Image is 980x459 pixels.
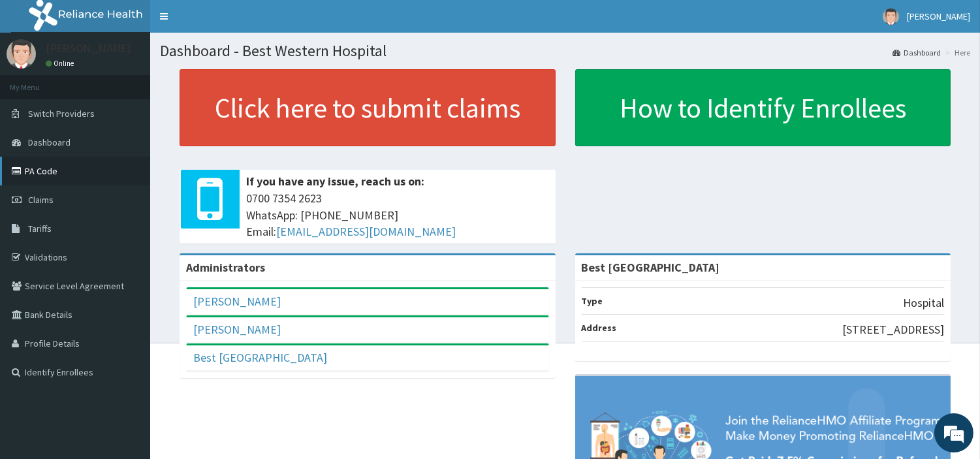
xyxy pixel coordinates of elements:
a: Online [46,59,77,68]
span: 0700 7354 2623 WhatsApp: [PHONE_NUMBER] Email: [246,190,549,240]
p: Hospital [903,294,944,311]
li: Here [942,47,970,58]
span: [PERSON_NAME] [907,10,970,22]
a: [PERSON_NAME] [193,294,281,309]
b: Address [582,322,617,334]
img: User Image [7,39,36,69]
b: Administrators [186,260,265,275]
a: How to Identify Enrollees [575,69,951,146]
span: Switch Providers [28,108,95,119]
div: Chat with us now [68,73,219,90]
strong: Best [GEOGRAPHIC_DATA] [582,260,720,275]
div: Minimize live chat window [214,7,245,38]
a: Click here to submit claims [180,69,556,146]
img: User Image [883,8,899,25]
span: We're online! [76,143,180,275]
a: Dashboard [893,47,941,58]
b: If you have any issue, reach us on: [246,174,424,189]
span: Dashboard [28,136,71,148]
p: [PERSON_NAME] [46,42,131,54]
a: [EMAIL_ADDRESS][DOMAIN_NAME] [276,224,456,239]
span: Claims [28,194,54,206]
h1: Dashboard - Best Western Hospital [160,42,970,59]
a: Best [GEOGRAPHIC_DATA] [193,350,327,365]
span: Tariffs [28,223,52,234]
b: Type [582,295,603,307]
textarea: Type your message and hit 'Enter' [7,314,249,360]
a: [PERSON_NAME] [193,322,281,337]
img: d_794563401_company_1708531726252_794563401 [24,65,53,98]
p: [STREET_ADDRESS] [842,321,944,338]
